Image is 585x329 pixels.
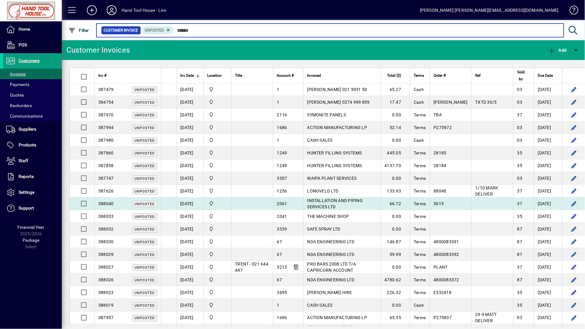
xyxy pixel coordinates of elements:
[517,87,523,92] span: 03
[414,100,424,105] span: Cash
[517,303,523,308] span: 35
[569,148,579,158] button: Edit
[476,100,497,105] span: TXTD 30/5
[307,277,355,282] span: NDA ENGINEERING LTD
[569,173,579,183] button: Edit
[277,72,294,79] span: Account #
[177,121,203,134] td: [DATE]
[6,103,32,108] span: Backorders
[307,252,355,257] span: NDA ENGINEERING LTD
[98,112,114,117] span: 387970
[517,252,523,257] span: 87
[534,121,562,134] td: [DATE]
[135,177,155,181] span: Unposted
[434,125,452,130] span: P275972
[307,112,346,117] span: SYMONITE PANELS
[307,176,357,181] span: WAIPA PLANT SERVICES
[177,210,203,223] td: [DATE]
[177,197,203,210] td: [DATE]
[277,163,287,168] span: 1249
[135,101,155,105] span: Unposted
[277,87,280,92] span: 1
[98,315,114,320] span: 387957
[534,185,562,197] td: [DATE]
[277,239,282,244] span: 67
[19,127,36,132] span: Suppliers
[569,97,579,107] button: Edit
[3,137,62,153] a: Products
[381,236,410,248] td: 146.87
[414,239,426,244] span: Terms
[307,87,367,92] span: [PERSON_NAME] 021 5931 50
[434,100,468,105] span: [PERSON_NAME]
[414,252,426,257] span: Terms
[414,163,426,168] span: Terms
[207,264,228,271] span: Frankton
[98,290,114,295] span: 388023
[177,312,203,324] td: [DATE]
[307,138,333,143] span: CASH SALES
[569,161,579,171] button: Edit
[538,72,559,79] div: Due Date
[177,83,203,96] td: [DATE]
[534,312,562,324] td: [DATE]
[3,90,62,100] a: Quotes
[177,223,203,236] td: [DATE]
[414,265,426,270] span: Terms
[145,28,164,32] span: Unposted
[98,72,157,79] div: Inv #
[434,72,446,79] span: Order #
[207,251,228,258] span: Frankton
[517,290,523,295] span: 35
[569,275,579,285] button: Edit
[177,134,203,147] td: [DATE]
[381,286,410,299] td: 226.32
[235,262,269,273] span: TRENT - 021 644 447
[277,277,282,282] span: 67
[414,277,426,282] span: Terms
[207,149,228,156] span: Frankton
[517,69,530,82] div: Sold by
[569,84,579,94] button: Edit
[414,188,426,193] span: Terms
[381,96,410,109] td: 17.47
[381,147,410,159] td: 445.05
[135,151,155,155] span: Unposted
[307,125,367,130] span: ACTION MANUFACTURING LP
[82,5,102,16] button: Add
[434,188,446,193] span: 88048
[381,210,410,223] td: 0.00
[307,239,355,244] span: NDA ENGINEERING LTD
[66,45,130,55] div: Customer Invoices
[385,72,407,79] div: Total ($)
[307,227,341,232] span: SAFE SPRAY LTD
[307,188,339,193] span: LONGVELD LTD
[98,150,114,155] span: 387860
[517,150,523,155] span: 35
[414,112,426,117] span: Terms
[381,172,410,185] td: 0.00
[569,135,579,145] button: Edit
[414,201,426,206] span: Terms
[3,111,62,121] a: Communications
[534,147,562,159] td: [DATE]
[434,72,468,79] div: Order #
[277,252,282,257] span: 67
[3,100,62,111] a: Backorders
[3,69,62,79] a: Invoices
[534,96,562,109] td: [DATE]
[177,159,203,172] td: [DATE]
[307,315,367,320] span: ACTION MANUFACTURING LP
[569,186,579,196] button: Edit
[517,227,523,232] span: 87
[277,214,287,219] span: 2041
[98,277,114,282] span: 388026
[135,202,155,206] span: Unposted
[534,159,562,172] td: [DATE]
[277,150,287,155] span: 1249
[569,110,579,120] button: Edit
[534,197,562,210] td: [DATE]
[307,150,362,155] span: HUNTER FILLING SYSTEMS
[181,72,200,79] div: Inv Date
[19,142,36,147] span: Products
